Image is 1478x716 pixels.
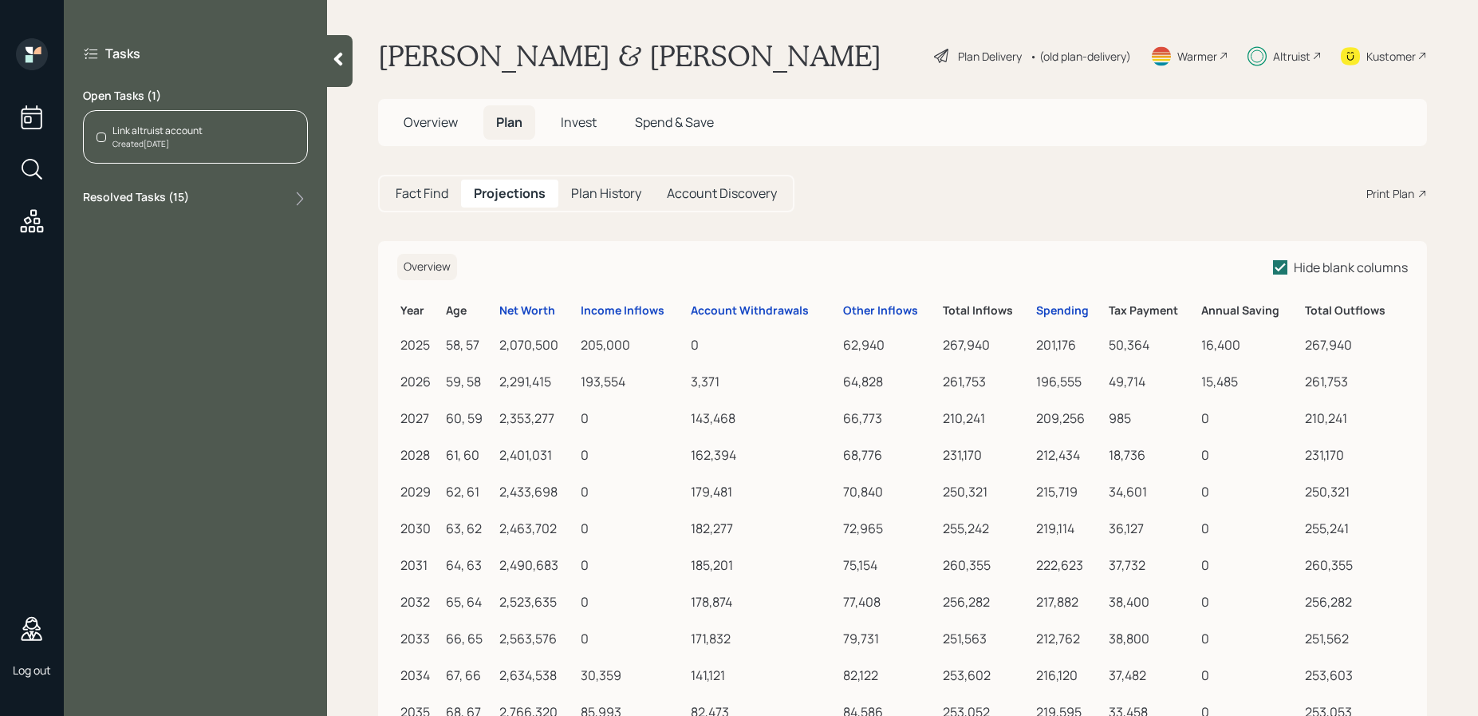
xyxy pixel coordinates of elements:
[400,556,439,575] div: 2031
[400,629,439,648] div: 2033
[499,409,575,428] div: 2,353,277
[446,372,492,391] div: 59, 58
[400,445,439,465] div: 2028
[581,335,684,354] div: 205,000
[943,556,1030,575] div: 260,355
[1305,445,1405,465] div: 231,170
[446,445,492,465] div: 61, 60
[446,409,492,428] div: 60, 59
[112,124,203,138] div: Link altruist account
[843,372,936,391] div: 64,828
[581,592,684,611] div: 0
[581,372,684,391] div: 193,554
[691,592,837,611] div: 178,874
[404,113,458,131] span: Overview
[378,38,881,73] h1: [PERSON_NAME] & [PERSON_NAME]
[499,335,575,354] div: 2,070,500
[400,372,439,391] div: 2026
[943,666,1030,685] div: 253,602
[1201,482,1299,501] div: 0
[105,45,140,62] label: Tasks
[1305,519,1405,538] div: 255,241
[843,556,936,575] div: 75,154
[581,629,684,648] div: 0
[1366,48,1416,65] div: Kustomer
[1109,372,1195,391] div: 49,714
[691,304,809,318] div: Account Withdrawals
[1305,409,1405,428] div: 210,241
[1201,372,1299,391] div: 15,485
[1201,556,1299,575] div: 0
[446,556,492,575] div: 64, 63
[499,519,575,538] div: 2,463,702
[1201,335,1299,354] div: 16,400
[1305,304,1405,318] h6: Total Outflows
[943,482,1030,501] div: 250,321
[499,556,575,575] div: 2,490,683
[581,666,684,685] div: 30,359
[446,519,492,538] div: 63, 62
[1109,304,1195,318] h6: Tax Payment
[1036,666,1102,685] div: 216,120
[499,482,575,501] div: 2,433,698
[1036,304,1089,318] div: Spending
[691,372,837,391] div: 3,371
[1036,335,1102,354] div: 201,176
[83,189,189,208] label: Resolved Tasks ( 15 )
[943,592,1030,611] div: 256,282
[1201,666,1299,685] div: 0
[446,629,492,648] div: 66, 65
[843,482,936,501] div: 70,840
[1109,556,1195,575] div: 37,732
[691,666,837,685] div: 141,121
[843,445,936,465] div: 68,776
[958,48,1022,65] div: Plan Delivery
[943,304,1030,318] h6: Total Inflows
[667,186,777,201] h5: Account Discovery
[404,259,451,274] span: Overview
[1201,445,1299,465] div: 0
[1305,666,1405,685] div: 253,603
[1109,519,1195,538] div: 36,127
[400,335,439,354] div: 2025
[499,304,555,318] div: Net Worth
[1036,629,1102,648] div: 212,762
[13,663,51,678] div: Log out
[112,138,203,150] div: Created [DATE]
[400,304,439,318] h6: Year
[1036,556,1102,575] div: 222,623
[691,335,837,354] div: 0
[943,445,1030,465] div: 231,170
[1109,335,1195,354] div: 50,364
[1305,372,1405,391] div: 261,753
[1273,48,1310,65] div: Altruist
[1109,482,1195,501] div: 34,601
[1109,445,1195,465] div: 18,736
[635,113,714,131] span: Spend & Save
[691,629,837,648] div: 171,832
[1305,335,1405,354] div: 267,940
[446,592,492,611] div: 65, 64
[943,519,1030,538] div: 255,242
[499,666,575,685] div: 2,634,538
[499,445,575,465] div: 2,401,031
[499,592,575,611] div: 2,523,635
[1305,592,1405,611] div: 256,282
[691,519,837,538] div: 182,277
[1305,629,1405,648] div: 251,562
[843,335,936,354] div: 62,940
[396,186,448,201] h5: Fact Find
[496,113,522,131] span: Plan
[561,113,597,131] span: Invest
[1201,304,1299,318] h6: Annual Saving
[400,409,439,428] div: 2027
[1030,48,1131,65] div: • (old plan-delivery)
[581,482,684,501] div: 0
[843,409,936,428] div: 66,773
[1305,482,1405,501] div: 250,321
[691,409,837,428] div: 143,468
[1036,482,1102,501] div: 215,719
[1036,409,1102,428] div: 209,256
[843,304,918,318] div: Other Inflows
[1201,629,1299,648] div: 0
